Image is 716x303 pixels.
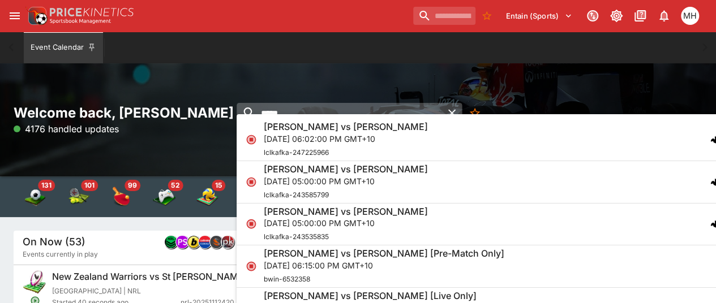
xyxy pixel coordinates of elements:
div: nrl [164,235,178,249]
img: nrl.png [165,236,177,248]
img: lclkafka.png [199,236,211,248]
h6: [PERSON_NAME] vs [PERSON_NAME] [264,121,428,133]
button: Connected to PK [582,6,603,26]
div: Esports [153,185,175,208]
button: Notifications [654,6,674,26]
div: Volleyball [196,185,218,208]
span: 52 [168,180,183,191]
div: lclkafka [198,235,212,249]
img: pandascore.png [176,236,188,248]
input: search [237,103,441,123]
img: bwin.png [187,236,200,248]
button: No Bookmarks [478,7,496,25]
svg: Closed [246,134,257,145]
button: No Bookmarks [464,103,485,123]
img: soccer [24,185,46,208]
img: pricekinetics.png [221,236,234,248]
span: bwin-6532358 [264,275,310,283]
div: pricekinetics [221,235,234,249]
h5: On Now (53) [23,235,85,248]
span: lclkafka-243535835 [264,232,329,241]
button: Documentation [630,6,650,26]
p: [DATE] 05:00:00 PM GMT+10 [264,175,428,187]
button: open drawer [5,6,25,26]
div: Table Tennis [110,185,132,208]
div: Michael Hutchinson [681,7,699,25]
p: [DATE] 05:00:00 PM GMT+10 [264,217,428,229]
button: Toggle light/dark mode [606,6,627,26]
button: Event Calendar [24,32,103,63]
h6: [PERSON_NAME] vs [PERSON_NAME] [264,206,428,218]
div: pandascore [175,235,189,249]
h6: New Zealand Warriors vs St [PERSON_NAME] Illawarra Dragons [52,271,325,283]
div: Tennis [67,185,89,208]
p: [DATE] 06:15:00 PM GMT+10 [264,259,504,271]
div: sportingsolutions [209,235,223,249]
img: table_tennis [110,185,132,208]
span: [GEOGRAPHIC_DATA] | NRL [52,287,141,295]
h6: [PERSON_NAME] vs [PERSON_NAME] [Live Only] [264,290,477,302]
span: lclkafka-247225966 [264,148,329,157]
img: volleyball [196,185,218,208]
svg: Closed [246,218,257,230]
img: PriceKinetics [50,8,134,16]
img: tennis [67,185,89,208]
span: 15 [212,180,225,191]
svg: Closed [246,176,257,188]
img: Sportsbook Management [50,19,111,24]
span: 101 [81,180,98,191]
h2: Welcome back, [PERSON_NAME] [14,104,239,122]
div: Soccer [24,185,46,208]
h6: [PERSON_NAME] vs [PERSON_NAME] [264,163,428,175]
span: 131 [38,180,55,191]
img: PriceKinetics Logo [25,5,48,27]
img: sportingsolutions.jpeg [210,236,222,248]
img: rugby_league.png [23,270,48,295]
span: lclkafka-243585799 [264,191,329,199]
button: Select Tenant [499,7,579,25]
input: search [413,7,475,25]
img: esports [153,185,175,208]
p: 4176 handled updates [14,122,119,136]
svg: Closed [246,261,257,272]
p: [DATE] 06:02:00 PM GMT+10 [264,133,428,145]
div: bwin [187,235,200,249]
span: 99 [125,180,140,191]
span: Events currently in play [23,249,98,260]
button: Michael Hutchinson [678,3,702,28]
h6: [PERSON_NAME] vs [PERSON_NAME] [Pre-Match Only] [264,248,504,259]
